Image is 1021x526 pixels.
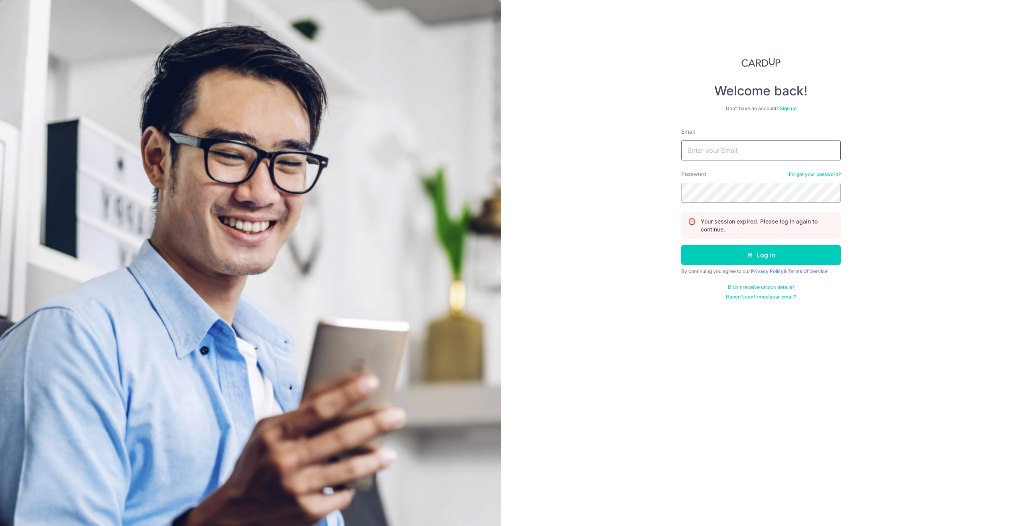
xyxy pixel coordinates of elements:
a: Sign up [780,105,796,111]
a: Didn't receive unlock details? [728,284,794,291]
div: By continuing you agree to our & [681,268,841,275]
div: Don’t have an account? [681,105,841,112]
span: Help [18,6,35,13]
p: Your session expired. Please log in again to continue. [701,218,834,233]
input: Enter your Email [681,140,841,160]
h4: Welcome back! [681,83,841,99]
a: Forgot your password? [789,171,841,178]
a: Privacy Policy [751,268,784,274]
button: Log in [681,245,841,265]
label: Email [681,128,695,136]
label: Password [681,170,707,178]
a: Terms Of Service [788,268,828,274]
a: Haven't confirmed your email? [726,294,796,300]
img: CardUp Logo [741,57,781,67]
